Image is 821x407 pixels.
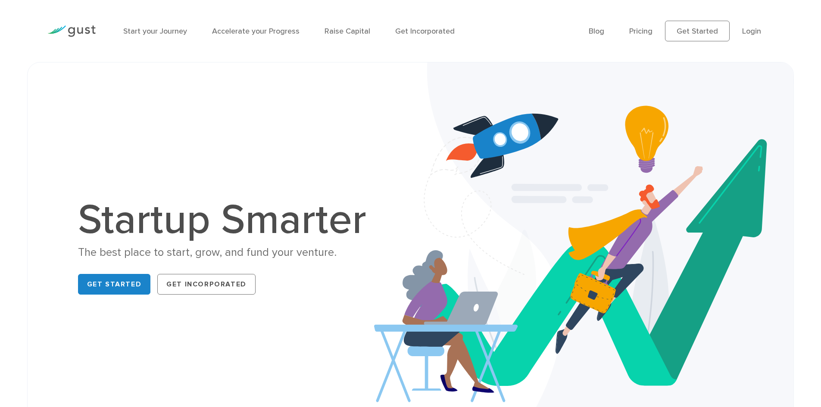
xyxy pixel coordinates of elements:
a: Get Started [665,21,730,41]
a: Pricing [629,27,652,36]
a: Get Started [78,274,151,295]
a: Blog [589,27,604,36]
a: Raise Capital [325,27,370,36]
a: Start your Journey [123,27,187,36]
a: Get Incorporated [395,27,455,36]
h1: Startup Smarter [78,199,375,241]
img: Gust Logo [47,25,96,37]
a: Get Incorporated [157,274,256,295]
a: Accelerate your Progress [212,27,300,36]
div: The best place to start, grow, and fund your venture. [78,245,375,260]
a: Login [742,27,761,36]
